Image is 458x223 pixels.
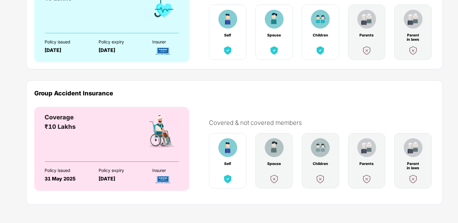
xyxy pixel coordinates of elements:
[361,173,372,184] img: benefitCardImg
[45,113,76,122] div: Coverage
[315,173,326,184] img: benefitCardImg
[45,168,88,173] div: Policy issued
[218,138,237,157] img: benefitCardImg
[99,47,142,53] div: [DATE]
[312,33,328,37] div: Children
[152,46,173,57] img: InsurerLogo
[357,10,376,29] img: benefitCardImg
[359,162,375,166] div: Parents
[45,176,88,182] div: 31 May 2025
[99,168,142,173] div: Policy expiry
[222,173,233,184] img: benefitCardImg
[311,10,330,29] img: benefitCardImg
[265,138,284,157] img: benefitCardImg
[152,39,196,44] div: Insurer
[266,33,282,37] div: Spouse
[34,90,435,97] div: Group Accident Insurance
[143,113,179,149] img: benefitCardImg
[404,138,423,157] img: benefitCardImg
[45,123,76,130] span: ₹10 Lakhs
[152,168,196,173] div: Insurer
[265,10,284,29] img: benefitCardImg
[220,33,236,37] div: Self
[311,138,330,157] img: benefitCardImg
[315,45,326,56] img: benefitCardImg
[405,162,421,166] div: Parent in laws
[312,162,328,166] div: Children
[99,39,142,44] div: Policy expiry
[361,45,372,56] img: benefitCardImg
[408,173,419,184] img: benefitCardImg
[405,33,421,37] div: Parent in laws
[404,10,423,29] img: benefitCardImg
[45,39,88,44] div: Policy issued
[152,174,173,185] img: InsurerLogo
[359,33,375,37] div: Parents
[266,162,282,166] div: Spouse
[209,119,441,126] div: Covered & not covered members
[357,138,376,157] img: benefitCardImg
[269,173,280,184] img: benefitCardImg
[269,45,280,56] img: benefitCardImg
[408,45,419,56] img: benefitCardImg
[99,176,142,182] div: [DATE]
[222,45,233,56] img: benefitCardImg
[45,47,88,53] div: [DATE]
[218,10,237,29] img: benefitCardImg
[220,162,236,166] div: Self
